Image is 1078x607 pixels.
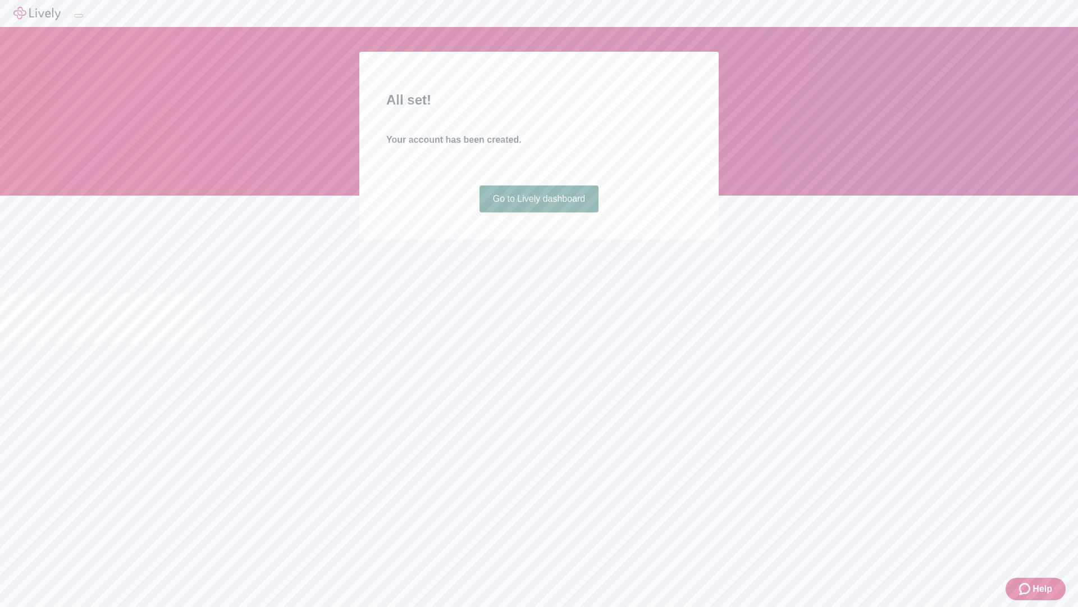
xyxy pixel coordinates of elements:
[74,14,83,17] button: Log out
[1033,582,1052,596] span: Help
[479,185,599,212] a: Go to Lively dashboard
[386,90,692,110] h2: All set!
[13,7,61,20] img: Lively
[1006,578,1066,600] button: Zendesk support iconHelp
[1019,582,1033,596] svg: Zendesk support icon
[386,133,692,147] h4: Your account has been created.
